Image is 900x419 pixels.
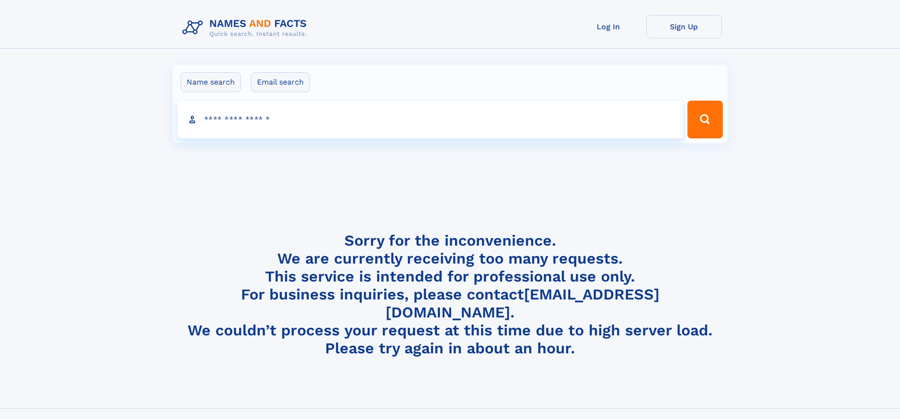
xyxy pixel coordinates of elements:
[386,285,660,321] a: [EMAIL_ADDRESS][DOMAIN_NAME]
[179,231,722,358] h4: Sorry for the inconvenience. We are currently receiving too many requests. This service is intend...
[251,72,310,92] label: Email search
[646,15,722,38] a: Sign Up
[180,72,241,92] label: Name search
[571,15,646,38] a: Log In
[178,101,684,138] input: search input
[687,101,722,138] button: Search Button
[179,15,315,41] img: Logo Names and Facts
